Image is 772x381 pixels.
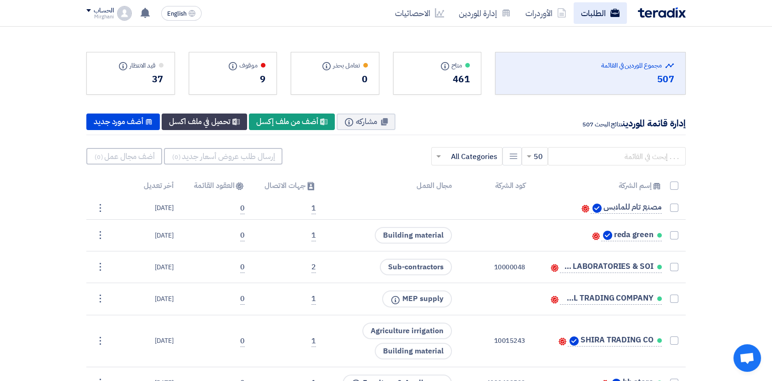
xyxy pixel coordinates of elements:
[507,72,674,86] div: 507
[94,7,113,15] div: الحساب
[86,14,113,19] div: Mirghani
[533,175,669,197] th: إسم الشركة
[582,119,622,129] span: نتائج البحث 507
[200,61,266,70] div: موقوف
[200,72,266,86] div: 9
[95,153,103,161] span: (0)
[302,72,368,86] div: 0
[311,203,316,214] span: 1
[337,114,395,130] button: مشاركه
[388,2,451,24] a: الاحصائيات
[580,336,653,344] span: SHIRA TRADING CO
[562,295,654,302] span: ERSAL INTERNATIONAL TRADING COMPANY
[591,202,661,214] a: مصنع تام للملابس Verified Account
[459,251,533,283] td: 10000048
[638,7,686,18] img: Teradix logo
[507,61,674,70] div: مجموع الموردين في القائمة
[107,251,181,283] td: [DATE]
[405,72,470,86] div: 461
[93,260,107,274] div: ⋮
[164,148,282,165] button: إرسال طلب عروض أسعار جديد(0)
[375,227,452,244] span: Building material
[86,114,160,130] div: أضف مورد جديد
[603,231,612,240] img: Verified Account
[311,293,316,305] span: 1
[240,230,245,241] span: 0
[93,228,107,243] div: ⋮
[107,283,181,315] td: [DATE]
[380,259,452,275] span: Sub-contractors
[405,61,470,70] div: متاح
[569,336,579,346] img: Verified Account
[302,61,368,70] div: تعامل بحذر
[162,114,247,130] div: تحميل في ملف اكسل
[240,262,245,273] span: 0
[311,262,316,273] span: 2
[614,231,654,239] span: reda green
[107,197,181,220] td: [DATE]
[601,230,662,241] a: reda green Verified Account
[117,6,132,21] img: profile_test.png
[107,220,181,251] td: [DATE]
[568,335,661,347] a: SHIRA TRADING CO Verified Account
[167,11,186,17] span: English
[562,263,654,270] span: ARAB COMPANY FOR LABORATORIES & SOI
[98,72,163,86] div: 37
[93,291,107,306] div: ⋮
[107,315,181,367] td: [DATE]
[574,2,627,24] a: الطلبات
[733,344,761,372] div: Open chat
[534,151,543,162] span: 50
[323,175,460,197] th: مجال العمل
[560,293,662,305] a: ERSAL INTERNATIONAL TRADING COMPANY
[98,61,163,70] div: قيد الانتظار
[249,114,335,130] div: أضف من ملف إكسل
[578,116,686,130] div: إدارة قائمة الموردين
[240,203,245,214] span: 0
[107,175,181,197] th: أخر تعديل
[459,315,533,367] td: 10015243
[240,293,245,305] span: 0
[252,175,323,197] th: جهات الاتصال
[161,6,202,21] button: English
[93,201,107,216] div: ⋮
[172,153,181,161] span: (0)
[356,116,377,127] span: مشاركه
[548,147,686,165] input: . . . إبحث في القائمة
[459,175,533,197] th: كود الشركة
[518,2,574,24] a: الأوردرات
[451,2,518,24] a: إدارة الموردين
[560,262,662,273] a: ARAB COMPANY FOR LABORATORIES & SOI
[86,148,162,165] button: أضف مجال عمل(0)
[240,336,245,347] span: 0
[382,290,452,307] span: MEP supply
[311,230,316,241] span: 1
[362,323,452,339] span: Agriculture irrigation
[592,204,602,213] img: Verified Account
[375,343,452,359] span: Building material
[603,204,662,211] span: مصنع تام للملابس
[93,334,107,348] div: ⋮
[311,336,316,347] span: 1
[180,175,252,197] th: العقود القائمة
